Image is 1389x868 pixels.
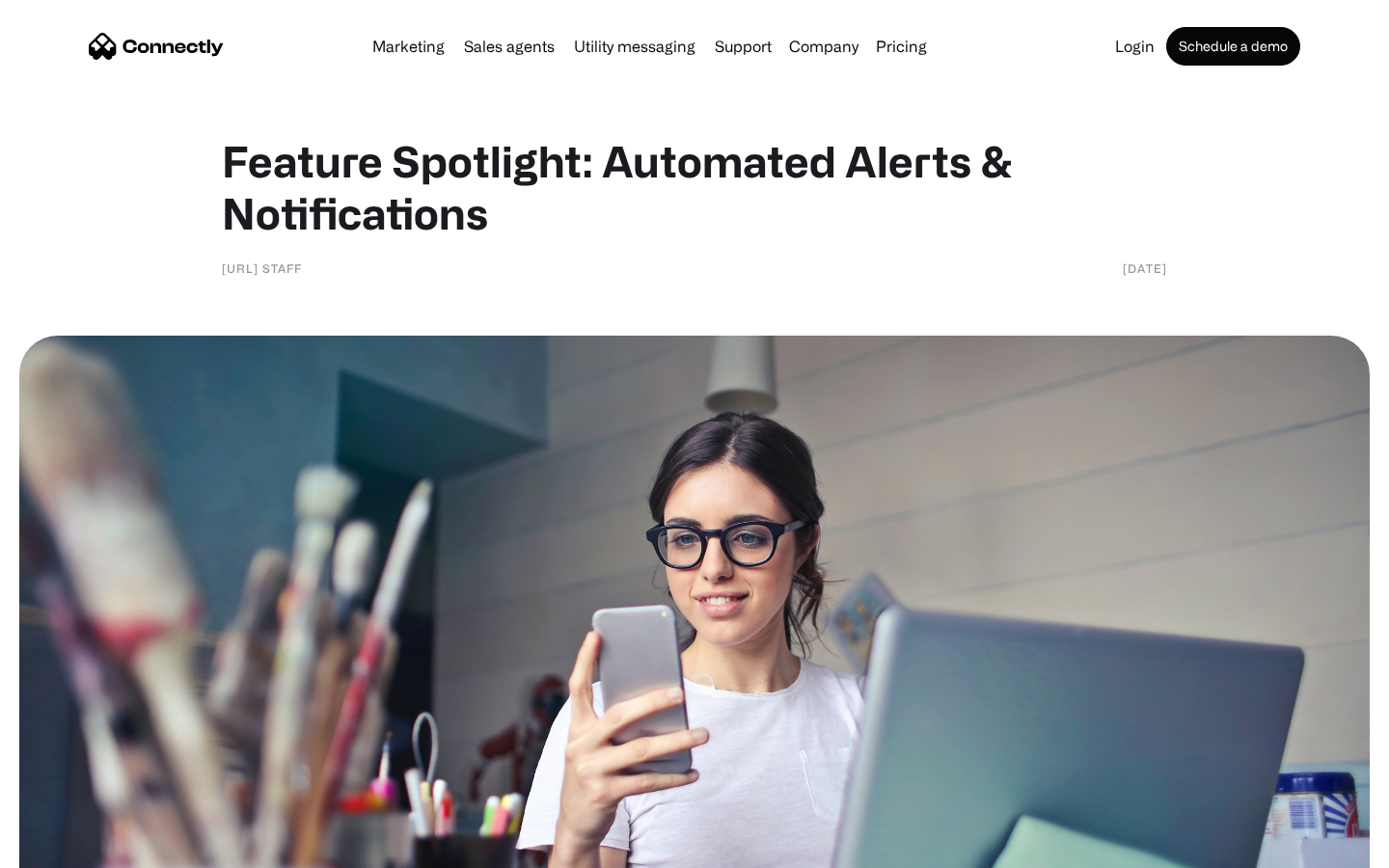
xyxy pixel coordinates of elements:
ul: Language list [39,834,116,861]
aside: Language selected: English [19,834,116,861]
a: Utility messaging [566,39,703,54]
a: Support [707,39,779,54]
a: Sales agents [456,39,562,54]
a: Login [1107,39,1162,54]
a: Marketing [365,39,452,54]
h1: Feature Spotlight: Automated Alerts & Notifications [222,135,1167,239]
div: [URL] staff [222,258,302,278]
div: Company [789,33,858,60]
a: Pricing [868,39,935,54]
div: [DATE] [1123,258,1167,278]
a: Schedule a demo [1166,27,1300,66]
